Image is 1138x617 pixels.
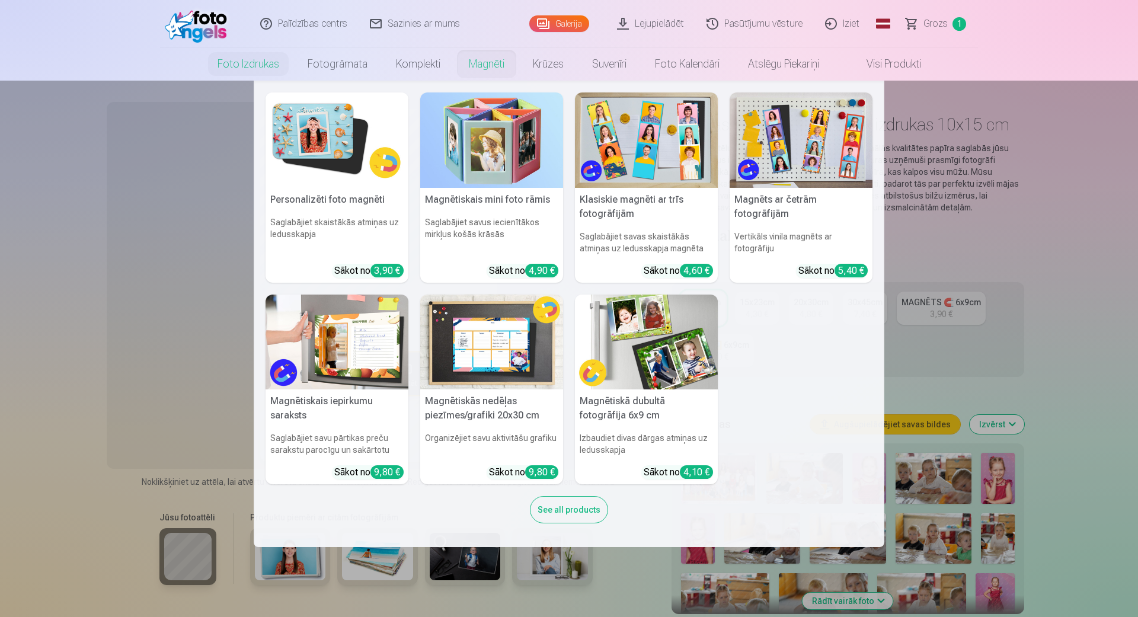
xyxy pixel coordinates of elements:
a: Personalizēti foto magnētiPersonalizēti foto magnētiSaglabājiet skaistākās atmiņas uz ledusskapja... [266,92,408,283]
a: Atslēgu piekariņi [734,47,833,81]
a: Magnētiskais iepirkumu sarakstsMagnētiskais iepirkumu sarakstsSaglabājiet savu pārtikas preču sar... [266,295,408,485]
h5: Magnētiskais mini foto rāmis [420,188,563,212]
a: Magnēti [455,47,519,81]
div: Sākot no [489,465,558,479]
div: Sākot no [489,264,558,278]
img: Klasiskie magnēti ar trīs fotogrāfijām [575,92,718,188]
a: Foto izdrukas [203,47,293,81]
h5: Magnētiskais iepirkumu saraksts [266,389,408,427]
a: Visi produkti [833,47,935,81]
a: Fotogrāmata [293,47,382,81]
div: Sākot no [644,264,713,278]
h6: Saglabājiet skaistākās atmiņas uz ledusskapja [266,212,408,259]
a: Galerija [529,15,589,32]
div: 4,10 € [680,465,713,479]
div: 9,80 € [525,465,558,479]
h6: Organizējiet savu aktivitāšu grafiku [420,427,563,461]
div: 3,90 € [370,264,404,277]
h6: Vertikāls vinila magnēts ar fotogrāfiju [730,226,872,259]
a: See all products [530,503,608,515]
img: Magnētiskais iepirkumu saraksts [266,295,408,390]
h5: Klasiskie magnēti ar trīs fotogrāfijām [575,188,718,226]
a: Suvenīri [578,47,641,81]
div: 9,80 € [370,465,404,479]
h5: Magnētiskā dubultā fotogrāfija 6x9 cm [575,389,718,427]
a: Klasiskie magnēti ar trīs fotogrāfijāmKlasiskie magnēti ar trīs fotogrāfijāmSaglabājiet savas ska... [575,92,718,283]
a: Magnētiskās nedēļas piezīmes/grafiki 20x30 cmMagnētiskās nedēļas piezīmes/grafiki 20x30 cmOrganiz... [420,295,563,485]
img: Magnētiskais mini foto rāmis [420,92,563,188]
h6: Saglabājiet savu pārtikas preču sarakstu parocīgu un sakārtotu [266,427,408,461]
h5: Magnētiskās nedēļas piezīmes/grafiki 20x30 cm [420,389,563,427]
a: Krūzes [519,47,578,81]
div: 5,40 € [835,264,868,277]
a: Magnētiskā dubultā fotogrāfija 6x9 cmMagnētiskā dubultā fotogrāfija 6x9 cmIzbaudiet divas dārgas ... [575,295,718,485]
div: 4,60 € [680,264,713,277]
h6: Saglabājiet savas skaistākās atmiņas uz ledusskapja magnēta [575,226,718,259]
h5: Magnēts ar četrām fotogrāfijām [730,188,872,226]
div: Sākot no [334,465,404,479]
h6: Izbaudiet divas dārgas atmiņas uz ledusskapja [575,427,718,461]
img: Personalizēti foto magnēti [266,92,408,188]
h5: Personalizēti foto magnēti [266,188,408,212]
img: Magnētiskās nedēļas piezīmes/grafiki 20x30 cm [420,295,563,390]
a: Magnēts ar četrām fotogrāfijāmMagnēts ar četrām fotogrāfijāmVertikāls vinila magnēts ar fotogrāfi... [730,92,872,283]
span: Grozs [923,17,948,31]
img: /fa1 [165,5,233,43]
div: Sākot no [334,264,404,278]
div: 4,90 € [525,264,558,277]
div: Sākot no [798,264,868,278]
img: Magnētiskā dubultā fotogrāfija 6x9 cm [575,295,718,390]
a: Komplekti [382,47,455,81]
a: Magnētiskais mini foto rāmisMagnētiskais mini foto rāmisSaglabājiet savus iecienītākos mirkļus ko... [420,92,563,283]
div: See all products [530,496,608,523]
div: Sākot no [644,465,713,479]
a: Foto kalendāri [641,47,734,81]
img: Magnēts ar četrām fotogrāfijām [730,92,872,188]
h6: Saglabājiet savus iecienītākos mirkļus košās krāsās [420,212,563,259]
span: 1 [952,17,966,31]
